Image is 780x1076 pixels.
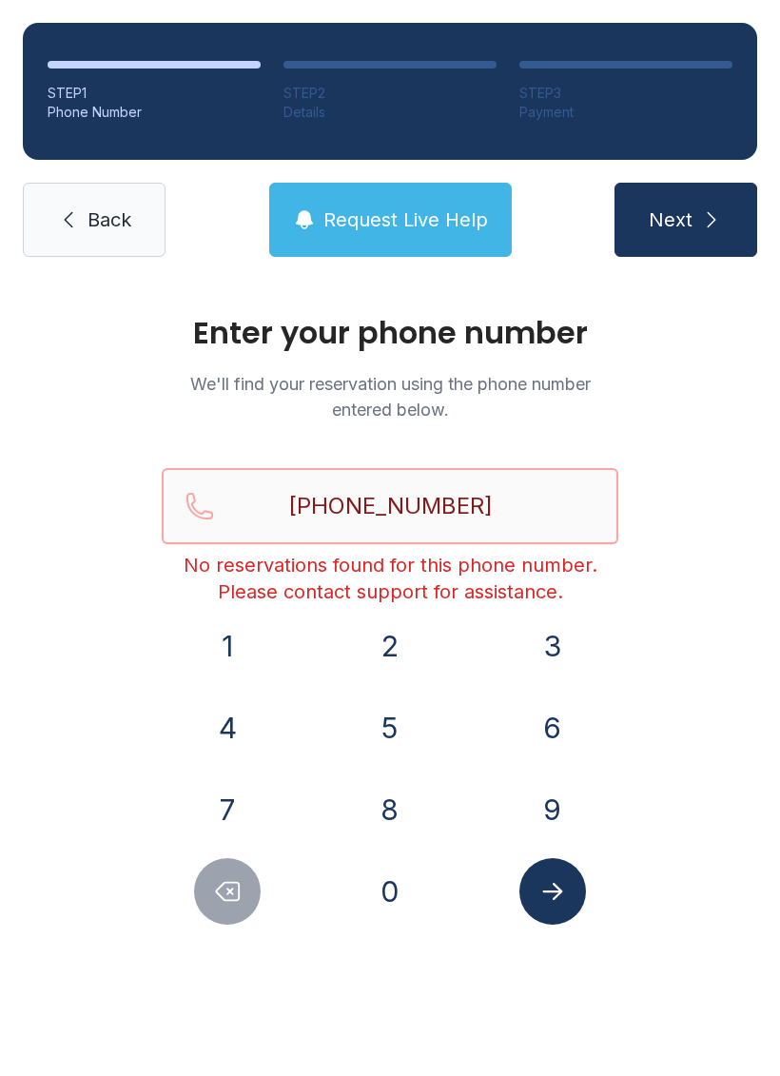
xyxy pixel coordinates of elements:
h1: Enter your phone number [162,318,618,348]
div: STEP 3 [519,84,732,103]
button: 8 [357,776,423,843]
div: Payment [519,103,732,122]
button: 2 [357,613,423,679]
button: Delete number [194,858,261,925]
button: 1 [194,613,261,679]
button: 3 [519,613,586,679]
p: We'll find your reservation using the phone number entered below. [162,371,618,422]
input: Reservation phone number [162,468,618,544]
div: STEP 1 [48,84,261,103]
span: Request Live Help [323,206,488,233]
span: Next [649,206,692,233]
div: STEP 2 [283,84,497,103]
button: 9 [519,776,586,843]
div: Details [283,103,497,122]
button: Submit lookup form [519,858,586,925]
button: 6 [519,695,586,761]
button: 5 [357,695,423,761]
button: 7 [194,776,261,843]
div: Phone Number [48,103,261,122]
span: Back [88,206,131,233]
div: No reservations found for this phone number. Please contact support for assistance. [162,552,618,605]
button: 0 [357,858,423,925]
button: 4 [194,695,261,761]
